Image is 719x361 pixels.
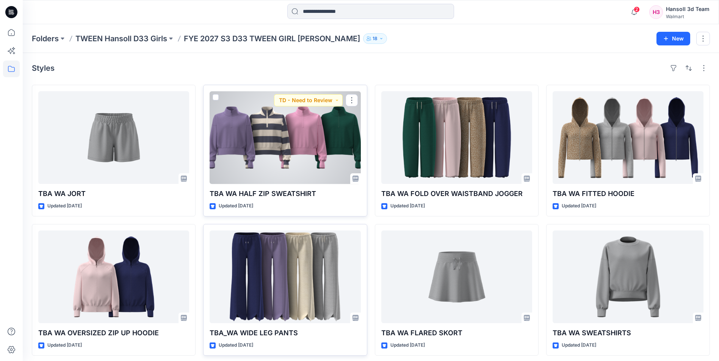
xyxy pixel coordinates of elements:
[553,328,703,338] p: TBA WA SWEATSHIRTS
[38,91,189,184] a: TBA WA JORT
[649,5,663,19] div: H3
[210,328,360,338] p: TBA_WA WIDE LEG PANTS
[562,341,596,349] p: Updated [DATE]
[38,230,189,323] a: TBA WA OVERSIZED ZIP UP HOODIE
[553,230,703,323] a: TBA WA SWEATSHIRTS
[219,202,253,210] p: Updated [DATE]
[553,91,703,184] a: TBA WA FITTED HOODIE
[47,202,82,210] p: Updated [DATE]
[38,328,189,338] p: TBA WA OVERSIZED ZIP UP HOODIE
[210,188,360,199] p: TBA WA HALF ZIP SWEATSHIRT
[210,91,360,184] a: TBA WA HALF ZIP SWEATSHIRT
[32,33,59,44] a: Folders
[47,341,82,349] p: Updated [DATE]
[381,230,532,323] a: TBA WA FLARED SKORT
[381,91,532,184] a: TBA WA FOLD OVER WAISTBAND JOGGER
[32,64,55,73] h4: Styles
[666,14,710,19] div: Walmart
[666,5,710,14] div: Hansoll 3d Team
[38,188,189,199] p: TBA WA JORT
[210,230,360,323] a: TBA_WA WIDE LEG PANTS
[219,341,253,349] p: Updated [DATE]
[553,188,703,199] p: TBA WA FITTED HOODIE
[390,202,425,210] p: Updated [DATE]
[75,33,167,44] a: TWEEN Hansoll D33 Girls
[373,34,378,43] p: 18
[656,32,690,45] button: New
[381,328,532,338] p: TBA WA FLARED SKORT
[390,341,425,349] p: Updated [DATE]
[634,6,640,12] span: 2
[363,33,387,44] button: 18
[562,202,596,210] p: Updated [DATE]
[381,188,532,199] p: TBA WA FOLD OVER WAISTBAND JOGGER
[184,33,360,44] p: FYE 2027 S3 D33 TWEEN GIRL [PERSON_NAME]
